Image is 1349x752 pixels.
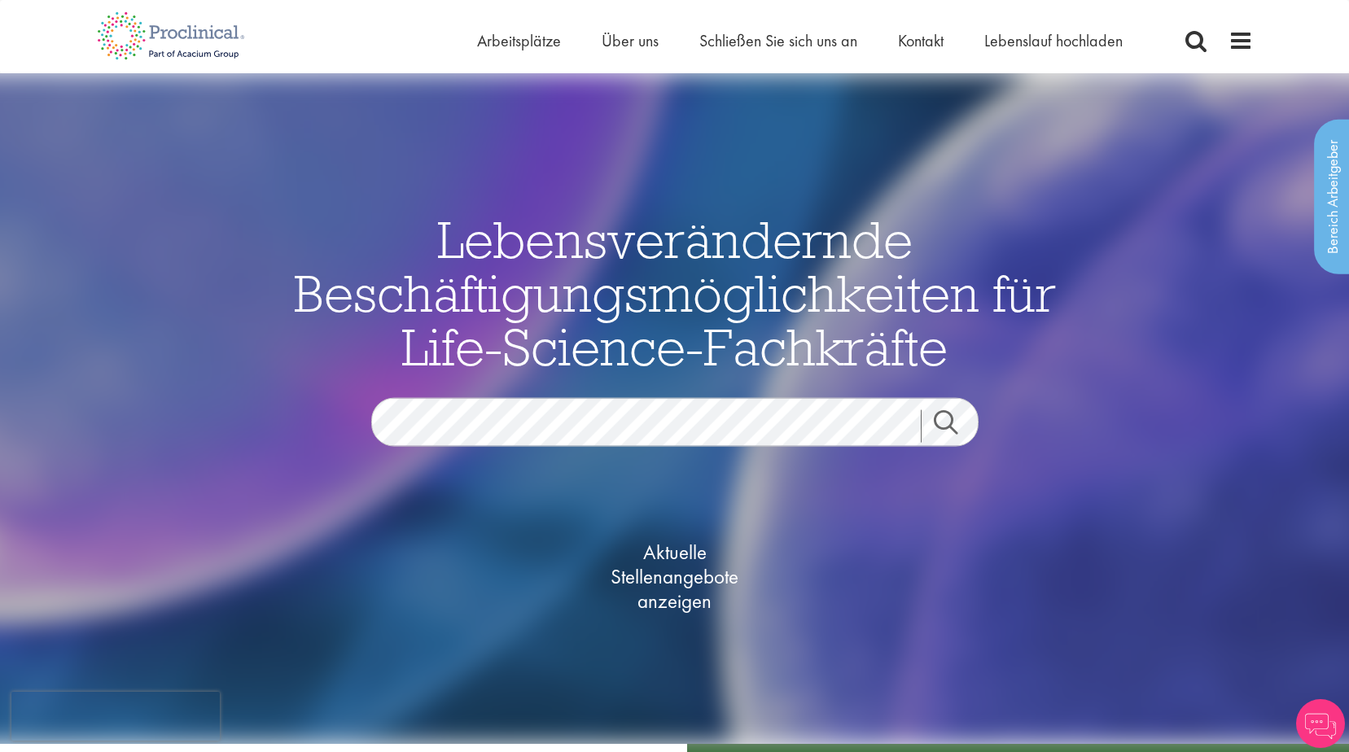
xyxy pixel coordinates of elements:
a: Arbeitsplätze [477,30,561,51]
img: Chatbot [1296,699,1345,748]
a: Schaltfläche "Senden" für die Jobsuche [921,410,991,443]
a: AktuelleStellenangebote anzeigen [593,487,756,667]
iframe: reCAPTCHA [11,692,220,741]
a: Lebenslauf hochladen [984,30,1123,51]
span: Lebensverändernde Beschäftigungsmöglichkeiten für Life-Science-Fachkräfte [294,207,1056,379]
a: Schließen Sie sich uns an [699,30,857,51]
a: Über uns [602,30,659,51]
span: Aktuelle Stellenangebote anzeigen [593,540,756,614]
a: Kontakt [898,30,944,51]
